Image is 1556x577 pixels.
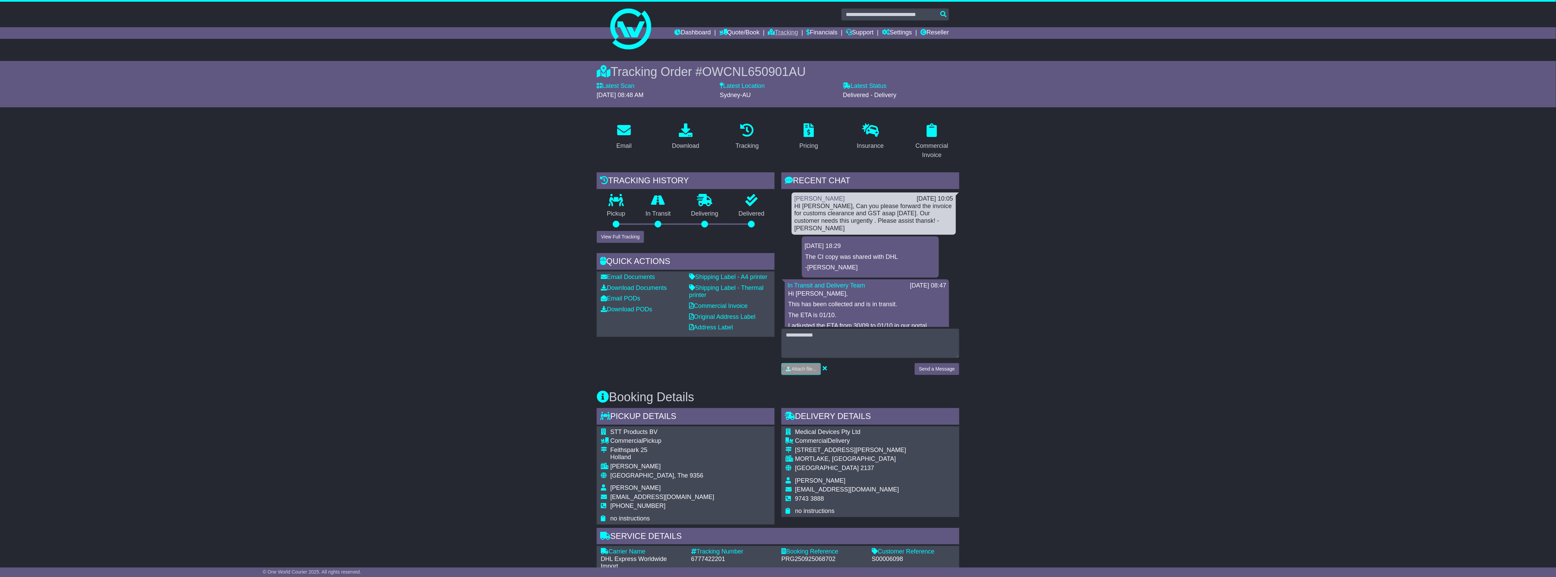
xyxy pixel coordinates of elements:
[601,556,684,570] div: DHL Express Worldwide Import
[920,27,949,39] a: Reseller
[904,121,959,162] a: Commercial Invoice
[781,408,959,426] div: Delivery Details
[601,284,667,291] a: Download Documents
[610,494,714,500] span: [EMAIL_ADDRESS][DOMAIN_NAME]
[795,465,859,471] span: [GEOGRAPHIC_DATA]
[690,472,703,479] span: 9356
[616,141,632,151] div: Email
[795,486,899,493] span: [EMAIL_ADDRESS][DOMAIN_NAME]
[674,27,711,39] a: Dashboard
[610,437,643,444] span: Commercial
[846,27,873,39] a: Support
[597,408,775,426] div: Pickup Details
[795,437,828,444] span: Commercial
[807,27,838,39] a: Financials
[795,447,906,454] div: [STREET_ADDRESS][PERSON_NAME]
[910,282,946,290] div: [DATE] 08:47
[610,447,714,454] div: Feithspark 25
[601,274,655,280] a: Email Documents
[597,253,775,271] div: Quick Actions
[601,548,684,556] div: Carrier Name
[597,210,636,218] p: Pickup
[799,141,818,151] div: Pricing
[731,121,763,153] a: Tracking
[917,195,953,203] div: [DATE] 10:05
[691,556,775,563] div: 6777422201
[781,548,865,556] div: Booking Reference
[597,64,959,79] div: Tracking Order #
[597,172,775,191] div: Tracking history
[597,92,644,98] span: [DATE] 08:48 AM
[788,282,865,289] a: In Transit and Delivery Team
[860,465,874,471] span: 2137
[610,437,714,445] div: Pickup
[843,82,887,90] label: Latest Status
[689,302,748,309] a: Commercial Invoice
[915,363,959,375] button: Send a Message
[729,210,775,218] p: Delivered
[719,27,760,39] a: Quote/Book
[263,569,361,575] span: © One World Courier 2025. All rights reserved.
[852,121,888,153] a: Insurance
[610,454,714,461] div: Holland
[612,121,636,153] a: Email
[857,141,884,151] div: Insurance
[795,477,845,484] span: [PERSON_NAME]
[610,515,650,522] span: no instructions
[610,502,666,509] span: [PHONE_NUMBER]
[689,313,756,320] a: Original Address Label
[610,484,661,491] span: [PERSON_NAME]
[843,92,897,98] span: Delivered - Delivery
[601,306,652,313] a: Download PODs
[795,437,906,445] div: Delivery
[672,141,699,151] div: Download
[689,274,767,280] a: Shipping Label - A4 printer
[668,121,704,153] a: Download
[788,312,946,319] p: The ETA is 01/10.
[597,231,644,243] button: View Full Tracking
[794,195,845,202] a: [PERSON_NAME]
[610,428,658,435] span: STT Products BV
[720,82,765,90] label: Latest Location
[702,65,806,79] span: OWCNL650901AU
[610,463,714,470] div: [PERSON_NAME]
[788,301,946,308] p: This has been collected and is in transit.
[681,210,729,218] p: Delivering
[805,264,935,271] p: -[PERSON_NAME]
[795,121,823,153] a: Pricing
[794,203,953,232] div: HI [PERSON_NAME], Can you please forward the invoice for customs clearance and GST asap [DATE]. O...
[689,284,764,299] a: Shipping Label - Thermal printer
[691,548,775,556] div: Tracking Number
[720,92,751,98] span: Sydney-AU
[610,472,688,479] span: [GEOGRAPHIC_DATA], The
[795,455,906,463] div: MORTLAKE, [GEOGRAPHIC_DATA]
[781,172,959,191] div: RECENT CHAT
[872,548,955,556] div: Customer Reference
[736,141,759,151] div: Tracking
[689,324,733,331] a: Address Label
[781,556,865,563] div: PRG250925068702
[909,141,955,160] div: Commercial Invoice
[882,27,912,39] a: Settings
[768,27,798,39] a: Tracking
[597,82,635,90] label: Latest Scan
[636,210,681,218] p: In Transit
[601,295,640,302] a: Email PODs
[805,253,935,261] p: The CI copy was shared with DHL
[597,390,959,404] h3: Booking Details
[805,243,936,250] div: [DATE] 18:29
[872,556,955,563] div: S00006098
[788,322,946,330] p: I adjusted the ETA from 30/09 to 01/10 in our portal.
[795,428,860,435] span: Medical Devices Pty Ltd
[795,508,835,514] span: no instructions
[788,290,946,298] p: Hi [PERSON_NAME],
[795,495,824,502] span: 9743 3888
[597,528,959,546] div: Service Details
